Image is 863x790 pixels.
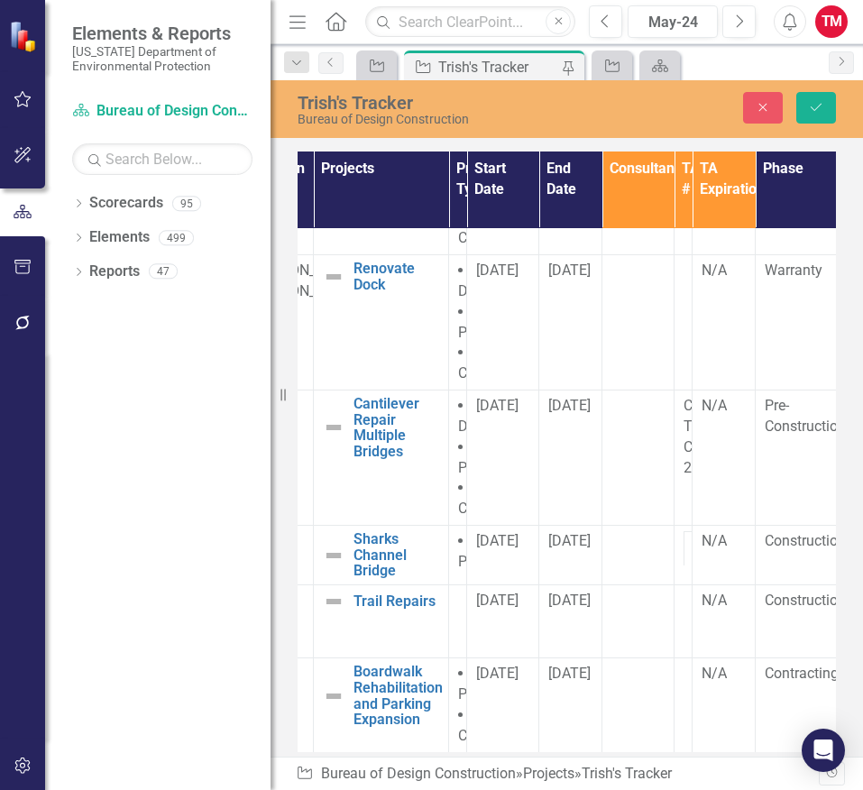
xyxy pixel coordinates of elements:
[458,553,467,570] span: P
[765,262,822,279] span: Warranty
[458,418,468,435] span: D
[765,532,846,549] span: Construction
[72,44,252,74] small: [US_STATE] Department of Environmental Protection
[298,93,580,113] div: Trish's Tracker
[323,417,344,438] img: Not Defined
[458,500,467,517] span: C
[548,397,591,414] span: [DATE]
[702,531,746,552] div: N/A
[548,262,591,279] span: [DATE]
[458,364,467,381] span: C
[159,230,194,245] div: 499
[702,261,746,281] div: N/A
[172,196,201,211] div: 95
[353,531,439,579] a: Sharks Channel Bridge
[476,592,519,609] span: [DATE]
[321,765,516,782] a: Bureau of Design Construction
[684,532,729,565] td: TA2
[702,664,746,684] div: N/A
[89,262,140,282] a: Reports
[476,665,519,682] span: [DATE]
[765,397,846,435] span: Pre-Construction
[89,227,150,248] a: Elements
[702,396,746,417] div: N/A
[458,282,468,299] span: D
[251,262,359,299] span: [PERSON_NAME] [PERSON_NAME]
[9,21,41,52] img: ClearPoint Strategy
[548,532,591,549] span: [DATE]
[89,193,163,214] a: Scorecards
[458,324,467,341] span: P
[765,592,846,609] span: Construction
[702,591,746,611] div: N/A
[72,143,252,175] input: Search Below...
[298,113,580,126] div: Bureau of Design Construction
[458,727,467,744] span: C
[523,765,574,782] a: Projects
[323,591,344,612] img: Not Defined
[353,261,439,292] a: Renovate Dock
[323,685,344,707] img: Not Defined
[765,665,839,682] span: Contracting
[634,12,712,33] div: May-24
[323,266,344,288] img: Not Defined
[476,532,519,549] span: [DATE]
[438,56,557,78] div: Trish's Tracker
[548,592,591,609] span: [DATE]
[582,765,672,782] div: Trish's Tracker
[458,229,467,246] span: C
[353,593,439,610] a: Trail Repairs
[458,685,467,703] span: P
[72,101,252,122] a: Bureau of Design Construction
[353,396,439,459] a: Cantilever Repair Multiple Bridges
[815,5,848,38] button: TM
[323,545,344,566] img: Not Defined
[802,729,845,772] div: Open Intercom Messenger
[548,665,591,682] span: [DATE]
[296,764,819,785] div: » »
[365,6,575,38] input: Search ClearPoint...
[458,459,467,476] span: P
[476,262,519,279] span: [DATE]
[149,264,178,280] div: 47
[476,397,519,414] span: [DATE]
[72,23,252,44] span: Elements & Reports
[628,5,718,38] button: May-24
[353,664,443,727] a: Boardwalk Rehabilitation and Parking Expansion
